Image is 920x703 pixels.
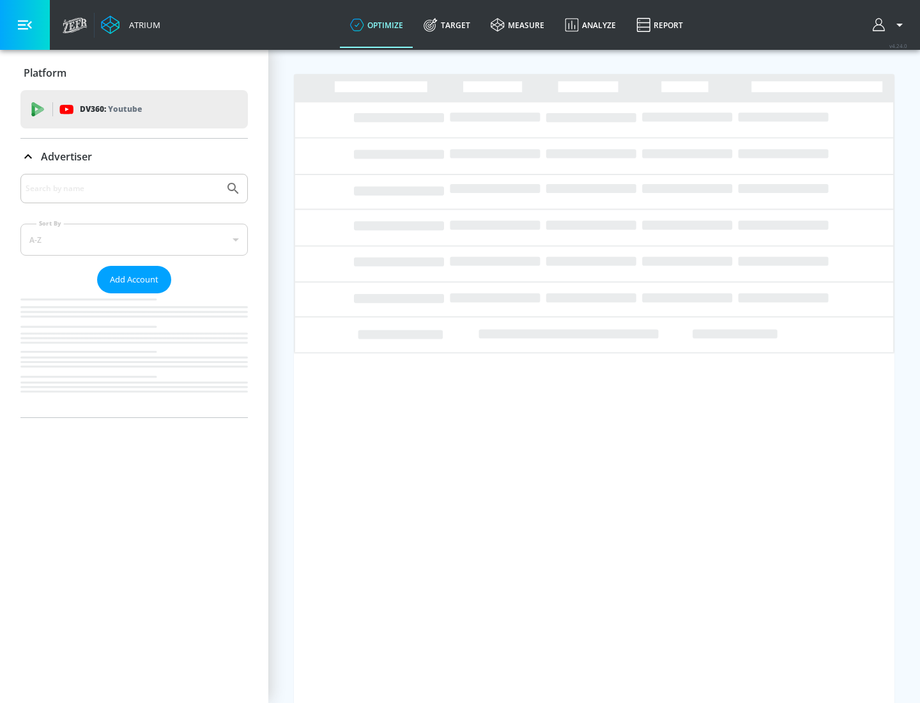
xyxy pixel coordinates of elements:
a: Atrium [101,15,160,35]
span: Add Account [110,272,158,287]
button: Add Account [97,266,171,293]
p: DV360: [80,102,142,116]
p: Youtube [108,102,142,116]
p: Platform [24,66,66,80]
p: Advertiser [41,150,92,164]
span: v 4.24.0 [889,42,907,49]
div: A-Z [20,224,248,256]
nav: list of Advertiser [20,293,248,417]
a: Analyze [555,2,626,48]
label: Sort By [36,219,64,228]
a: Target [413,2,480,48]
div: Atrium [124,19,160,31]
div: DV360: Youtube [20,90,248,128]
a: Report [626,2,693,48]
div: Platform [20,55,248,91]
input: Search by name [26,180,219,197]
div: Advertiser [20,174,248,417]
a: optimize [340,2,413,48]
a: measure [480,2,555,48]
div: Advertiser [20,139,248,174]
